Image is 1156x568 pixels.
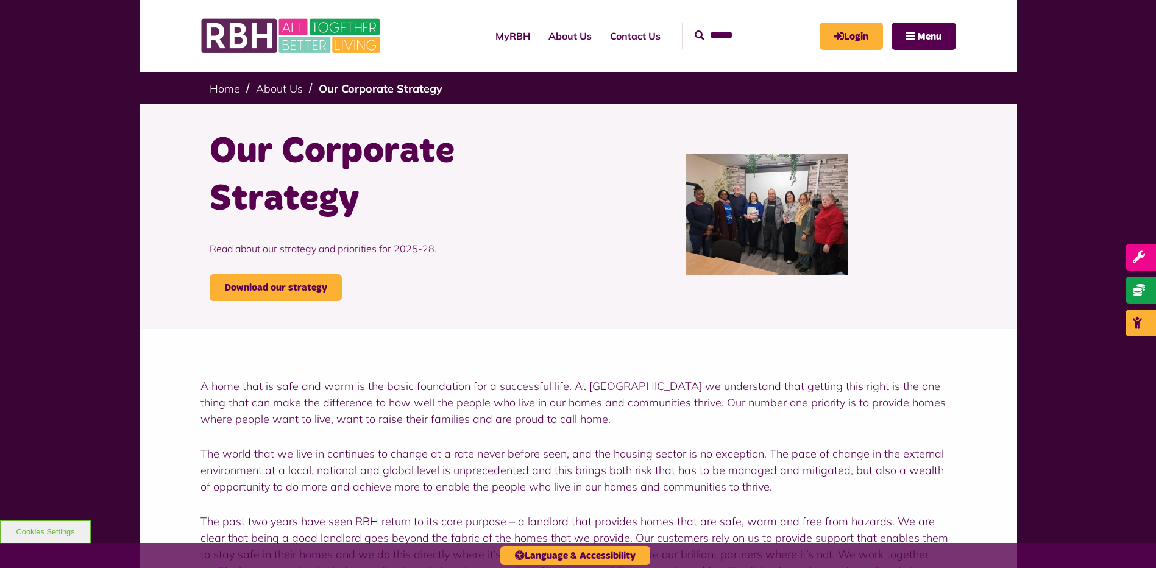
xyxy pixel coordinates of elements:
p: A home that is safe and warm is the basic foundation for a successful life. At [GEOGRAPHIC_DATA] ... [200,378,956,427]
button: Navigation [892,23,956,50]
a: Contact Us [601,20,670,52]
a: Our Corporate Strategy [319,82,442,96]
button: Language & Accessibility [500,546,650,565]
h1: Our Corporate Strategy [210,128,569,223]
p: The world that we live in continues to change at a rate never before seen, and the housing sector... [200,446,956,495]
span: Menu [917,32,941,41]
a: About Us [539,20,601,52]
a: Download our strategy [210,274,342,301]
a: MyRBH [820,23,883,50]
a: Home [210,82,240,96]
p: Read about our strategy and priorities for 2025-28. [210,223,569,274]
img: P15 Communities [686,154,848,275]
img: RBH [200,12,383,60]
iframe: Netcall Web Assistant for live chat [1101,513,1156,568]
a: About Us [256,82,303,96]
a: MyRBH [486,20,539,52]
